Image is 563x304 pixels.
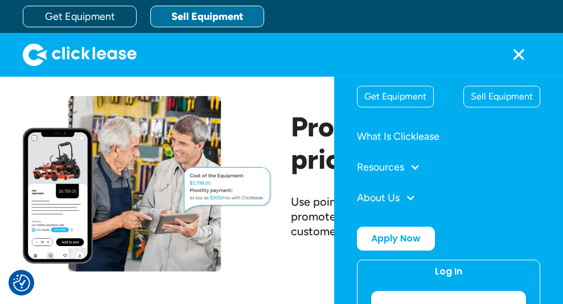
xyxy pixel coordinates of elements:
div: Get Equipment [357,86,433,107]
div: Log In [435,266,462,277]
a: Get Equipment [23,6,137,27]
div: Sell Equipment [464,86,540,107]
a: home [23,43,137,66]
div: About Us [357,187,540,209]
div: Resources [357,162,404,172]
img: Revisit consent button [13,274,30,291]
div: menu [497,33,540,76]
a: What Is Clicklease [357,126,540,147]
a: Apply Now [357,227,435,251]
a: Sell Equipment [150,6,264,27]
div: About Us [357,193,400,203]
div: Resources [357,156,540,178]
img: Clicklease logo [23,43,137,66]
button: Consent Preferences [13,274,30,291]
